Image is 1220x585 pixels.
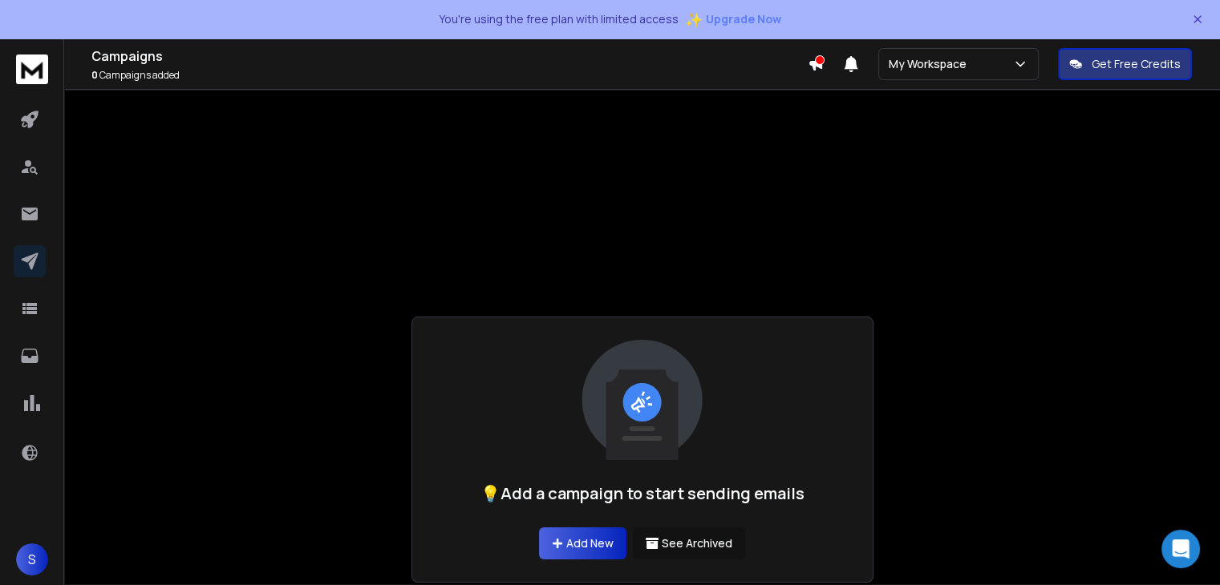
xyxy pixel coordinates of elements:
div: Open Intercom Messenger [1161,530,1200,568]
button: S [16,543,48,575]
span: Upgrade Now [706,11,781,27]
p: My Workspace [889,56,973,72]
h1: Campaigns [91,46,808,66]
span: ✨ [685,8,703,30]
p: Campaigns added [91,69,808,82]
h1: 💡Add a campaign to start sending emails [480,482,805,505]
button: Get Free Credits [1058,48,1192,80]
p: You're using the free plan with limited access [439,11,679,27]
span: 0 [91,68,98,82]
button: ✨Upgrade Now [685,3,781,35]
button: See Archived [633,527,745,559]
a: Add New [539,527,626,559]
p: Get Free Credits [1092,56,1181,72]
img: logo [16,54,48,84]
